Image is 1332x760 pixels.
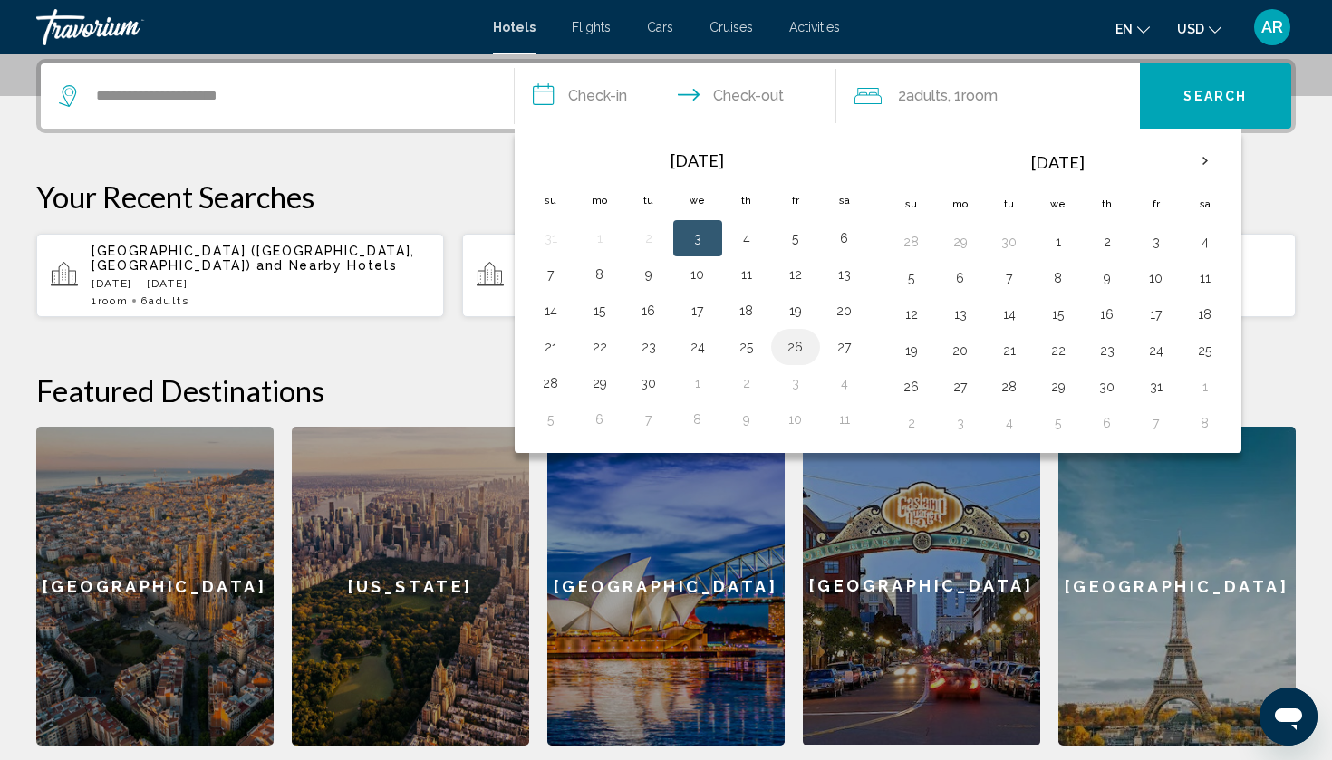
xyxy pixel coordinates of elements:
span: 1 [92,294,128,307]
button: Day 6 [585,407,614,432]
a: [GEOGRAPHIC_DATA] [36,427,274,746]
th: [DATE] [936,140,1181,184]
button: Day 3 [781,370,810,396]
button: Day 1 [1191,374,1220,399]
button: Day 7 [536,262,565,287]
button: Day 8 [1044,265,1073,291]
button: Day 2 [897,410,926,436]
button: Day 31 [536,226,565,251]
button: Day 25 [1191,338,1220,363]
button: Day 8 [1191,410,1220,436]
button: Day 2 [1093,229,1122,255]
button: Day 20 [946,338,975,363]
button: Day 29 [946,229,975,255]
button: Day 14 [995,302,1024,327]
a: Flights [572,20,611,34]
button: Day 11 [830,407,859,432]
span: AR [1261,18,1283,36]
button: Day 9 [1093,265,1122,291]
button: Day 23 [1093,338,1122,363]
a: [GEOGRAPHIC_DATA] [803,427,1040,746]
button: Day 28 [995,374,1024,399]
span: [GEOGRAPHIC_DATA] ([GEOGRAPHIC_DATA], [GEOGRAPHIC_DATA]) [92,244,415,273]
button: Day 18 [732,298,761,323]
button: Day 18 [1191,302,1220,327]
button: Day 5 [897,265,926,291]
a: Hotels [493,20,536,34]
button: Day 8 [683,407,712,432]
button: Day 31 [1142,374,1171,399]
button: Day 19 [781,298,810,323]
button: Day 24 [1142,338,1171,363]
button: Check in and out dates [515,63,836,129]
button: Day 12 [781,262,810,287]
button: Day 17 [1142,302,1171,327]
button: Day 4 [1191,229,1220,255]
button: Day 30 [1093,374,1122,399]
button: Day 7 [634,407,663,432]
button: Day 17 [683,298,712,323]
button: Day 29 [585,370,614,396]
button: Day 22 [1044,338,1073,363]
button: Day 5 [536,407,565,432]
div: [GEOGRAPHIC_DATA] [803,427,1040,745]
p: Your Recent Searches [36,178,1296,215]
h2: Featured Destinations [36,372,1296,409]
button: Day 13 [830,262,859,287]
button: Next month [1181,140,1230,182]
button: Day 6 [830,226,859,251]
button: Day 4 [830,370,859,396]
button: Day 10 [683,262,712,287]
span: Search [1183,90,1247,104]
button: Day 1 [1044,229,1073,255]
button: [GEOGRAPHIC_DATA] ([GEOGRAPHIC_DATA], [GEOGRAPHIC_DATA]) and Nearby Hotels[DATE] - [DATE]1Room4Ad... [462,233,870,318]
button: Day 4 [995,410,1024,436]
button: Day 3 [1142,229,1171,255]
button: Day 11 [1191,265,1220,291]
div: Search widget [41,63,1291,129]
a: Travorium [36,9,475,45]
button: Day 14 [536,298,565,323]
button: Day 9 [732,407,761,432]
button: Day 10 [1142,265,1171,291]
a: Activities [789,20,840,34]
span: en [1115,22,1133,36]
a: [GEOGRAPHIC_DATA] [547,427,785,746]
a: [GEOGRAPHIC_DATA] [1058,427,1296,746]
span: 2 [898,83,948,109]
span: Room [98,294,129,307]
button: Day 7 [1142,410,1171,436]
button: Day 29 [1044,374,1073,399]
button: Day 7 [995,265,1024,291]
span: Cruises [709,20,753,34]
span: and Nearby Hotels [256,258,398,273]
button: Day 1 [683,370,712,396]
button: Day 9 [634,262,663,287]
button: Day 23 [634,334,663,360]
span: Adults [149,294,188,307]
span: USD [1177,22,1204,36]
button: Change currency [1177,15,1221,42]
button: Day 27 [830,334,859,360]
a: [US_STATE] [292,427,529,746]
button: Day 5 [1044,410,1073,436]
button: [GEOGRAPHIC_DATA] ([GEOGRAPHIC_DATA], [GEOGRAPHIC_DATA]) and Nearby Hotels[DATE] - [DATE]1Room6Ad... [36,233,444,318]
button: Travelers: 2 adults, 0 children [836,63,1140,129]
button: Day 22 [585,334,614,360]
span: Room [961,87,998,104]
button: Day 11 [732,262,761,287]
button: Search [1140,63,1292,129]
button: Day 13 [946,302,975,327]
button: Day 24 [683,334,712,360]
button: Day 15 [585,298,614,323]
button: Day 19 [897,338,926,363]
button: Day 25 [732,334,761,360]
iframe: Bouton de lancement de la fenêtre de messagerie [1260,688,1318,746]
span: Cars [647,20,673,34]
button: Change language [1115,15,1150,42]
button: Day 27 [946,374,975,399]
button: Day 4 [732,226,761,251]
